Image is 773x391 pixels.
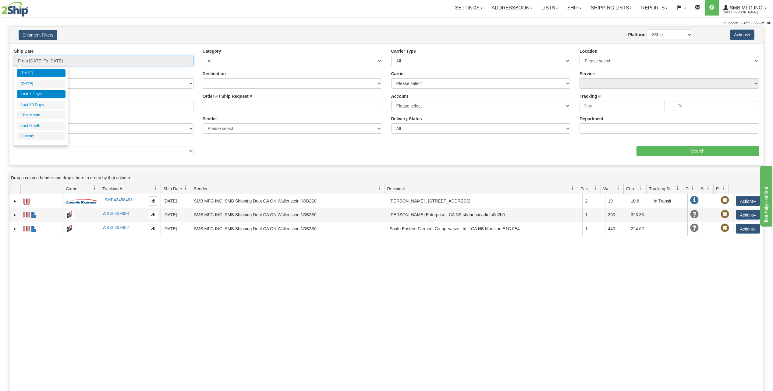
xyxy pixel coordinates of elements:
a: Tracking Status filter column settings [672,183,683,194]
li: [DATE] [17,69,66,77]
label: Service [580,71,595,77]
label: Ship Date [14,48,34,54]
label: Location [580,48,597,54]
div: grid grouping header [9,172,764,184]
td: 1 [582,208,605,222]
label: Platform [628,32,646,38]
li: [DATE] [17,80,66,88]
td: 224.62 [628,222,651,236]
td: [DATE] [161,222,191,236]
button: Copy to clipboard [148,196,158,206]
span: Tracking Status [649,186,675,192]
a: BOL / CMR [31,224,37,233]
a: Ship [563,0,586,16]
div: live help - online [5,4,56,11]
a: Delivery Status filter column settings [688,183,698,194]
a: Tracking # filter column settings [150,183,161,194]
td: 19 [605,194,628,208]
button: Actions [730,30,754,40]
a: WSK6459402 [102,225,129,230]
label: Tracking # [580,93,601,99]
label: Category [203,48,221,54]
label: Delivery Status [391,116,422,122]
label: Sender [203,116,217,122]
img: logo2613.jpg [2,2,28,17]
a: Lists [537,0,562,16]
span: Charge [626,186,639,192]
li: Last 30 Days [17,101,66,109]
a: Sender filter column settings [374,183,385,194]
a: Carrier filter column settings [89,183,100,194]
input: To [674,101,759,111]
span: Shipment Issues [701,186,706,192]
img: 30 - Loomis Express [66,198,97,204]
span: Pickup Not Assigned [721,210,729,219]
a: Pickup Status filter column settings [718,183,729,194]
button: Actions [736,210,760,220]
span: In Transit [690,196,699,205]
td: 2 [582,194,605,208]
a: Charge filter column settings [636,183,646,194]
label: Department [580,116,603,122]
a: Reports [636,0,672,16]
li: Last Month [17,122,66,130]
button: Actions [736,224,760,234]
td: 440 [605,222,628,236]
div: Support: 1 - 855 - 55 - 2SHIP [2,21,771,26]
a: Settings [451,0,487,16]
td: 323.33 [628,208,651,222]
label: Order # / Ship Request # [203,93,252,99]
a: Weight filter column settings [613,183,623,194]
li: Last 7 Days [17,90,66,98]
td: 1 [582,222,605,236]
button: Copy to clipboard [148,224,158,233]
input: Search [636,146,759,156]
td: [DATE] [161,194,191,208]
span: Unknown [690,210,699,219]
span: Carrier [66,186,79,192]
a: Label [23,210,30,219]
a: Addressbook [487,0,537,16]
img: 733 - Day & Ross [66,211,73,219]
span: 2613 / [PERSON_NAME] [723,9,769,16]
td: SMB MFG INC. SMB Shipping Dept CA ON Wallenstein N0B2S0 [191,208,387,222]
span: Packages [580,186,593,192]
td: South Eastern Farmers Co-operative Ltd. . CA NB Moncton E1C 0E4 [387,222,582,236]
td: In Transit [651,194,687,208]
td: [PERSON_NAME] Enterprise . CA NS shubenacadie b0n2h0 [387,208,582,222]
a: LSHP43458493 [102,197,133,202]
td: SMB MFG INC. SMB Shipping Dept CA ON Wallenstein N0B2S0 [191,194,387,208]
a: Recipient filter column settings [567,183,578,194]
a: Label [23,196,30,206]
button: Actions [736,196,760,206]
span: Recipient [387,186,405,192]
td: SMB MFG INC. SMB Shipping Dept CA ON Wallenstein N0B2S0 [191,222,387,236]
td: [PERSON_NAME] . [STREET_ADDRESS] [387,194,582,208]
a: WSK6459393 [102,211,129,216]
span: Sender [194,186,207,192]
a: Expand [12,226,18,232]
a: Shipping lists [586,0,636,16]
span: Pickup Not Assigned [721,224,729,232]
td: 300 [605,208,628,222]
button: Shipment Filters [19,30,57,40]
label: Carrier [391,71,405,77]
span: Pickup Not Assigned [721,196,729,205]
input: From [580,101,665,111]
span: Delivery Status [686,186,691,192]
span: Tracking # [102,186,122,192]
li: This Month [17,111,66,119]
label: Destination [203,71,226,77]
a: Shipment Issues filter column settings [703,183,713,194]
img: 733 - Day & Ross [66,225,73,232]
a: Expand [12,198,18,204]
span: Weight [603,186,616,192]
a: Ship Date filter column settings [181,183,191,194]
td: [DATE] [161,208,191,222]
li: Custom [17,132,66,140]
span: Ship Date [163,186,182,192]
td: 10.6 [628,194,651,208]
span: Unknown [690,224,699,232]
label: Carrier Type [391,48,416,54]
a: SMB MFG INC. 2613 / [PERSON_NAME] [719,0,771,16]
